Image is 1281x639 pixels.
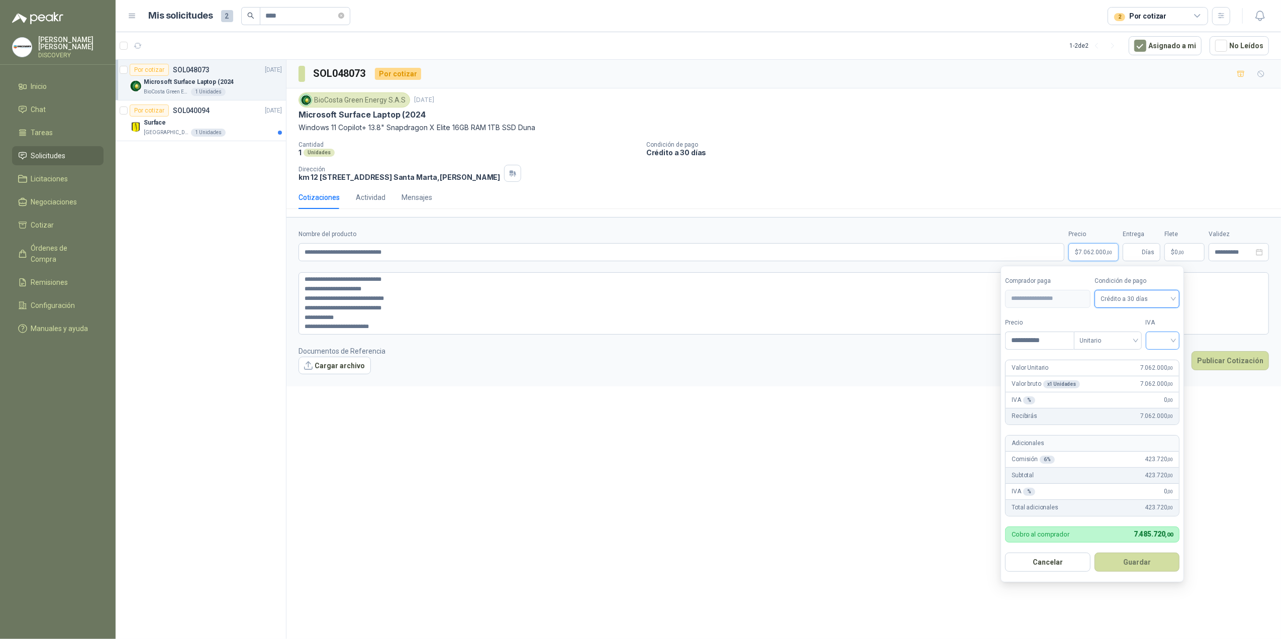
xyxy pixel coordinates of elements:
[1146,318,1180,328] label: IVA
[1167,365,1173,371] span: ,00
[31,150,66,161] span: Solicitudes
[1012,487,1035,496] p: IVA
[299,141,638,148] p: Cantidad
[1023,396,1035,404] div: %
[31,196,77,207] span: Negociaciones
[1012,363,1048,373] p: Valor Unitario
[1114,13,1125,21] div: 2
[1005,318,1073,328] label: Precio
[356,192,385,203] div: Actividad
[1080,333,1136,348] span: Unitario
[1005,553,1091,572] button: Cancelar
[265,65,282,75] p: [DATE]
[31,104,46,115] span: Chat
[299,92,410,108] div: BioCosta Green Energy S.A.S
[12,319,104,338] a: Manuales y ayuda
[1095,553,1180,572] button: Guardar
[13,38,32,57] img: Company Logo
[1145,455,1173,464] span: 423.720
[1012,395,1035,405] p: IVA
[299,230,1064,239] label: Nombre del producto
[38,36,104,50] p: [PERSON_NAME] [PERSON_NAME]
[144,129,189,137] p: [GEOGRAPHIC_DATA]
[1068,243,1119,261] p: $7.062.000,00
[1012,379,1080,389] p: Valor bruto
[1040,456,1055,464] div: 6 %
[1043,380,1080,388] div: x 1 Unidades
[12,12,63,24] img: Logo peakr
[1145,471,1173,480] span: 423.720
[12,273,104,292] a: Remisiones
[221,10,233,22] span: 2
[12,100,104,119] a: Chat
[1167,381,1173,387] span: ,00
[144,118,166,128] p: Surface
[31,127,53,138] span: Tareas
[646,148,1277,157] p: Crédito a 30 días
[301,94,312,105] img: Company Logo
[1129,36,1202,55] button: Asignado a mi
[1164,395,1173,405] span: 0
[1171,249,1174,255] span: $
[144,88,189,96] p: BioCosta Green Energy S.A.S
[31,300,75,311] span: Configuración
[1123,230,1160,239] label: Entrega
[1106,250,1112,255] span: ,00
[38,52,104,58] p: DISCOVERY
[12,192,104,211] a: Negociaciones
[1142,244,1154,261] span: Días
[1012,531,1069,538] p: Cobro al comprador
[1068,230,1119,239] label: Precio
[1140,363,1173,373] span: 7.062.000
[173,107,210,114] p: SOL040094
[1095,276,1180,286] label: Condición de pago
[402,192,432,203] div: Mensajes
[31,277,68,288] span: Remisiones
[12,123,104,142] a: Tareas
[1165,531,1173,538] span: ,00
[1145,503,1173,512] span: 423.720
[1164,243,1205,261] p: $ 0,00
[299,346,385,357] p: Documentos de Referencia
[12,169,104,188] a: Licitaciones
[173,66,210,73] p: SOL048073
[1012,439,1044,448] p: Adicionales
[338,13,344,19] span: close-circle
[1167,457,1173,462] span: ,00
[191,129,226,137] div: 1 Unidades
[149,9,213,23] h1: Mis solicitudes
[1174,249,1184,255] span: 0
[1178,250,1184,255] span: ,00
[299,357,371,375] button: Cargar archivo
[299,192,340,203] div: Cotizaciones
[12,239,104,269] a: Órdenes de Compra
[338,11,344,21] span: close-circle
[1134,530,1173,538] span: 7.485.720
[299,148,302,157] p: 1
[247,12,254,19] span: search
[375,68,421,80] div: Por cotizar
[299,110,426,120] p: Microsoft Surface Laptop (2024
[1167,505,1173,510] span: ,00
[31,173,68,184] span: Licitaciones
[1164,487,1173,496] span: 0
[414,95,434,105] p: [DATE]
[1167,489,1173,494] span: ,00
[1140,379,1173,389] span: 7.062.000
[1140,411,1173,421] span: 7.062.000
[313,66,367,81] h3: SOL048073
[130,121,142,133] img: Company Logo
[31,81,47,92] span: Inicio
[1101,291,1174,306] span: Crédito a 30 días
[265,106,282,116] p: [DATE]
[304,149,335,157] div: Unidades
[1209,230,1269,239] label: Validez
[1210,36,1269,55] button: No Leídos
[130,104,169,117] div: Por cotizar
[1192,351,1269,370] button: Publicar Cotización
[299,122,1269,133] p: Windows 11 Copilot+ 13.8" Snapdragon X Elite 16GB RAM 1TB SSD Duna
[31,243,94,265] span: Órdenes de Compra
[1069,38,1121,54] div: 1 - 2 de 2
[1005,276,1091,286] label: Comprador paga
[31,323,88,334] span: Manuales y ayuda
